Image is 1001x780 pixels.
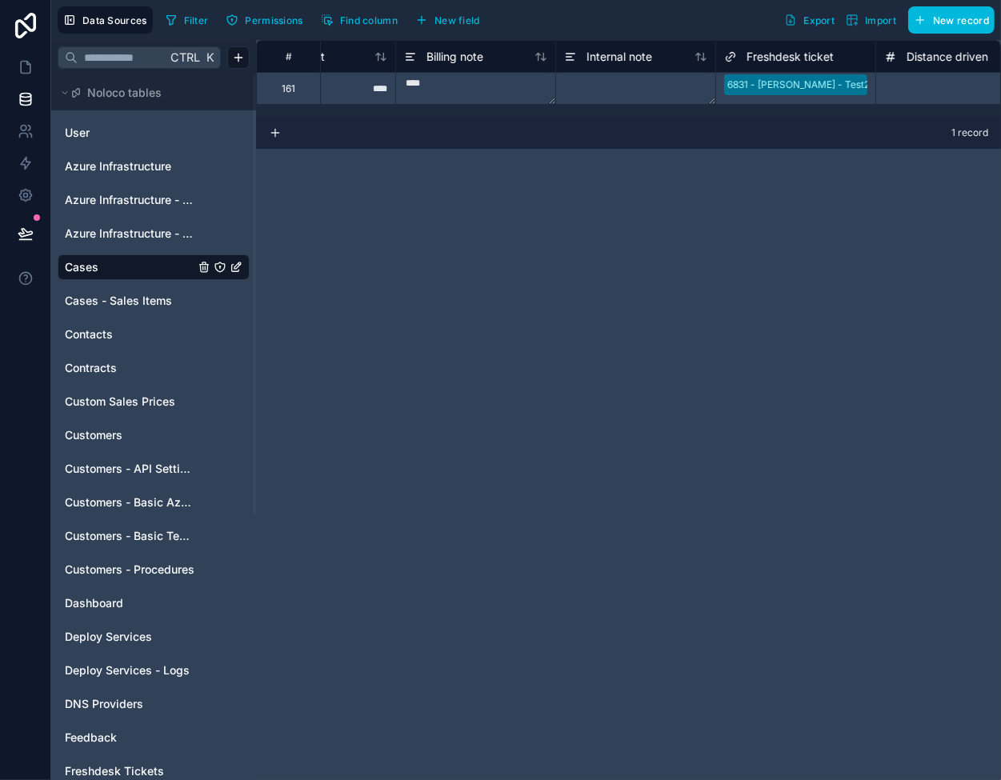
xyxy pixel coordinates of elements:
div: Azure Infrastructure [58,154,250,179]
a: Deploy Services - Logs [65,662,194,678]
span: Custom Sales Prices [65,394,175,410]
div: Contracts [58,355,250,381]
a: Customers - API Settings [65,461,194,477]
span: Dashboard [65,595,123,611]
div: # [269,50,308,62]
a: Contacts [65,326,194,342]
div: Azure Infrastructure - Domain or Workgroup [58,187,250,213]
button: Filter [159,8,214,32]
a: Dashboard [65,595,194,611]
a: Feedback [65,730,194,746]
span: Azure Infrastructure [65,158,171,174]
div: Cases - Sales Items [58,288,250,314]
div: Customers - Basic Azure Info [58,490,250,515]
span: Customers [65,427,122,443]
button: Export [779,6,840,34]
span: Contracts [65,360,117,376]
span: Cases - Sales Items [65,293,172,309]
span: DNS Providers [65,696,143,712]
button: Find column [315,8,403,32]
span: New field [434,14,480,26]
button: New record [908,6,995,34]
span: Deploy Services - Logs [65,662,190,678]
a: Contracts [65,360,194,376]
a: Customers - Basic Tech Info [65,528,194,544]
span: Find column [340,14,398,26]
div: Deploy Services [58,624,250,650]
a: Customers - Basic Azure Info [65,494,194,510]
a: User [65,125,194,141]
div: Deploy Services - Logs [58,658,250,683]
button: Noloco tables [58,82,240,104]
span: Feedback [65,730,117,746]
span: Filter [184,14,209,26]
span: Data Sources [82,14,147,26]
a: Customers - Procedures [65,562,194,578]
a: Cases - Sales Items [65,293,194,309]
span: Noloco tables [87,85,162,101]
span: Internal note [587,49,652,65]
div: 161 [282,82,295,95]
button: Permissions [220,8,308,32]
span: K [204,52,215,63]
a: Freshdesk Tickets [65,763,194,779]
button: Import [840,6,902,34]
span: 1 record [951,126,988,139]
span: Contacts [65,326,113,342]
div: Customers - Procedures [58,557,250,582]
a: Cases [65,259,194,275]
a: Customers [65,427,194,443]
div: User [58,120,250,146]
span: Billing note [426,49,483,65]
a: Azure Infrastructure - IP Management [65,226,194,242]
div: Customers - API Settings [58,456,250,482]
span: User [65,125,90,141]
div: DNS Providers [58,691,250,717]
span: Ctrl [169,47,202,67]
span: Export [803,14,835,26]
div: Customers [58,422,250,448]
a: Azure Infrastructure - Domain or Workgroup [65,192,194,208]
span: Import [865,14,896,26]
div: Dashboard [58,590,250,616]
a: Deploy Services [65,629,194,645]
span: Cases [65,259,98,275]
div: Feedback [58,725,250,750]
a: Permissions [220,8,314,32]
span: Deploy Services [65,629,152,645]
span: Freshdesk ticket [747,49,834,65]
button: New field [410,8,486,32]
a: Custom Sales Prices [65,394,194,410]
div: Customers - Basic Tech Info [58,523,250,549]
button: Data Sources [58,6,153,34]
div: Azure Infrastructure - IP Management [58,221,250,246]
a: DNS Providers [65,696,194,712]
div: Cases [58,254,250,280]
span: New record [933,14,989,26]
span: Permissions [245,14,302,26]
span: Freshdesk Tickets [65,763,164,779]
span: Distance driven [907,49,988,65]
a: New record [902,6,995,34]
div: 6831 - [PERSON_NAME] - Test2 [727,78,870,92]
a: Azure Infrastructure [65,158,194,174]
div: Custom Sales Prices [58,389,250,414]
div: Contacts [58,322,250,347]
